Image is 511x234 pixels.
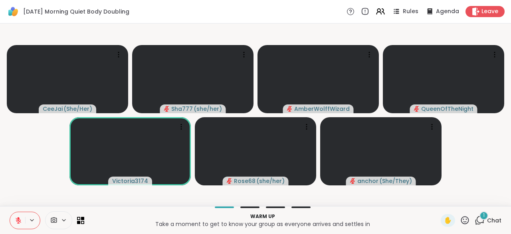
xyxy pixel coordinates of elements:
span: audio-muted [350,178,356,184]
span: ( she/her ) [256,177,285,185]
span: Victoria3174 [112,177,148,185]
span: Rules [403,8,418,16]
span: 1 [483,212,485,219]
span: ( She/Her ) [63,105,92,113]
span: Agenda [436,8,459,16]
p: Take a moment to get to know your group as everyone arrives and settles in [89,220,436,228]
span: Leave [481,8,498,16]
span: Chat [487,216,501,224]
img: ShareWell Logomark [6,5,20,18]
span: audio-muted [164,106,170,112]
span: Rose68 [234,177,255,185]
span: anchor [357,177,378,185]
span: [DATE] Morning Quiet Body Doubling [23,8,129,16]
span: ( she/her ) [194,105,222,113]
span: QueenOfTheNight [421,105,473,113]
span: audio-muted [287,106,293,112]
span: ( She/They ) [379,177,412,185]
span: audio-muted [414,106,420,112]
p: Warm up [89,213,436,220]
span: ✋ [444,216,452,225]
span: CeeJai [43,105,63,113]
span: AmberWolffWizard [294,105,350,113]
span: Sha777 [171,105,193,113]
span: audio-muted [227,178,232,184]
